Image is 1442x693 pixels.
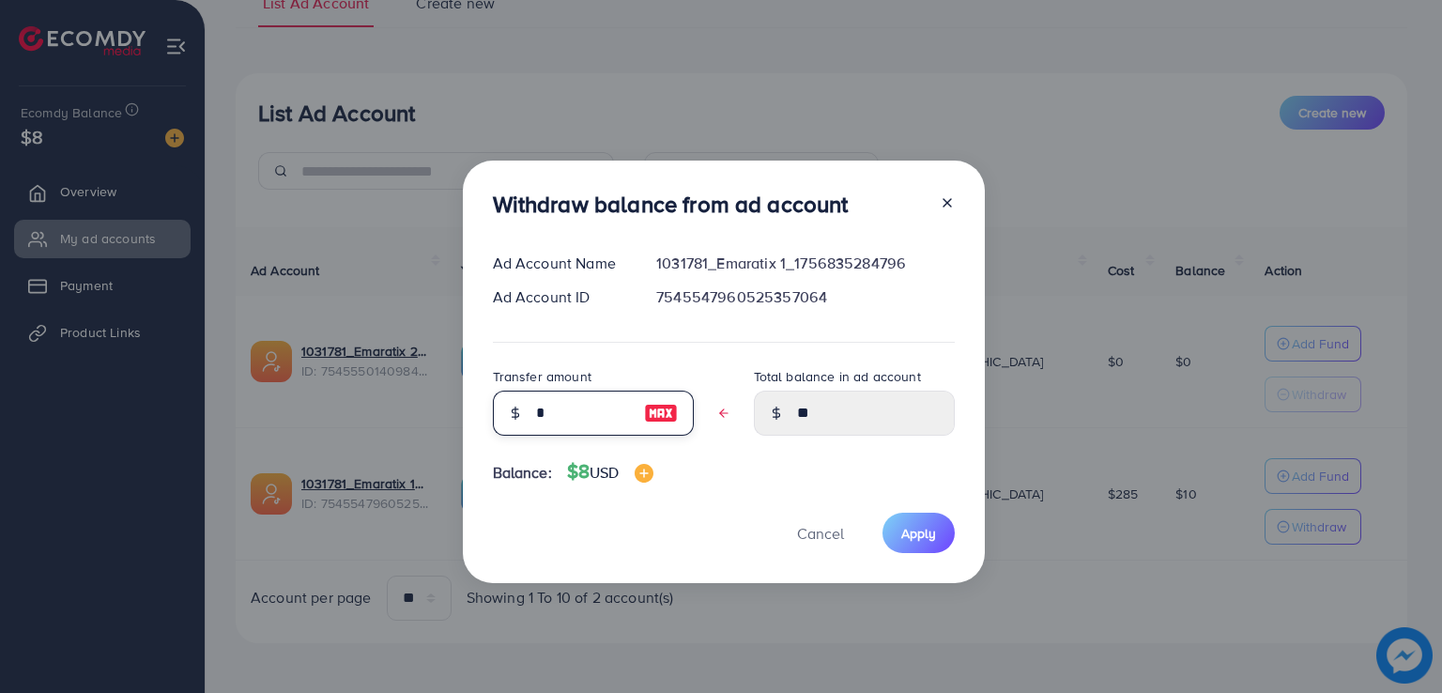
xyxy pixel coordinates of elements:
[478,253,642,274] div: Ad Account Name
[635,464,653,483] img: image
[901,524,936,543] span: Apply
[641,286,969,308] div: 7545547960525357064
[754,367,921,386] label: Total balance in ad account
[493,462,552,484] span: Balance:
[641,253,969,274] div: 1031781_Emaratix 1_1756835284796
[644,402,678,424] img: image
[882,513,955,553] button: Apply
[567,460,653,484] h4: $8
[797,523,844,544] span: Cancel
[493,367,591,386] label: Transfer amount
[493,191,849,218] h3: Withdraw balance from ad account
[774,513,867,553] button: Cancel
[478,286,642,308] div: Ad Account ID
[590,462,619,483] span: USD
